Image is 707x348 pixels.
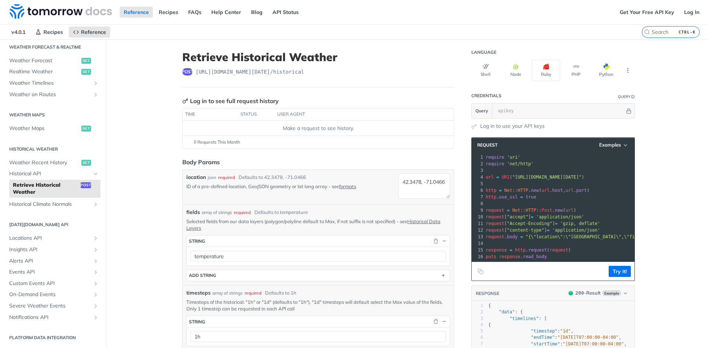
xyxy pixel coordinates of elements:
[472,194,484,200] div: 7
[13,182,79,196] span: Retrieve Historical Weather
[488,328,573,334] span: : ,
[486,221,600,226] span: [ ]
[472,303,483,309] div: 1
[531,335,555,340] span: "endTime"
[10,4,112,19] img: Tomorrow.io Weather API Docs
[93,247,99,253] button: Show subpages for Insights API
[486,208,576,213] span: ( )
[560,221,600,226] span: 'gzip, deflate'
[93,303,99,309] button: Show subpages for Severe Weather Events
[520,254,523,259] span: .
[486,175,494,180] span: url
[196,68,304,75] span: https://api.tomorrow.io/v4/historical
[186,183,395,190] p: ID of a pre-defined location, GeoJSON geometry or lat long array - see
[507,155,520,160] span: 'uri'
[245,290,261,296] div: required
[480,122,545,130] a: Log in to use your API keys
[472,167,484,174] div: 3
[183,109,238,120] th: time
[532,60,560,81] button: Ruby
[486,228,600,233] span: [ ]
[9,180,101,198] a: Retrieve Historical Weatherpost
[182,50,454,64] h1: Retrieve Historical Weather
[189,319,205,324] div: string
[574,188,576,193] span: .
[488,309,523,314] span: : {
[625,107,633,115] button: Hide
[187,270,450,281] button: ADD string
[528,188,531,193] span: .
[432,318,439,325] button: Delete
[510,247,512,253] span: =
[81,69,91,75] span: get
[6,89,101,100] a: Weather on RoutesShow subpages for Weather on Routes
[486,234,504,239] span: request
[472,247,484,253] div: 15
[472,220,484,227] div: 11
[566,188,574,193] span: url
[234,209,251,216] div: required
[542,188,550,193] span: url
[9,125,80,132] span: Weather Maps
[471,60,500,81] button: Shell
[81,126,91,131] span: get
[93,269,99,275] button: Show subpages for Events API
[182,98,188,104] svg: Key
[602,290,621,296] span: Example
[254,209,308,216] div: Defaults to temperature
[512,208,541,213] span: Net::HTTP::
[525,247,528,253] span: .
[531,188,539,193] span: new
[486,254,496,259] span: puts
[562,60,590,81] button: PHP
[186,289,211,297] span: timesteps
[631,95,635,99] i: Information
[472,341,483,347] div: 7
[644,29,650,35] svg: Search
[486,214,504,219] span: request
[499,194,518,200] span: use_ssl
[265,289,296,297] div: Defaults to 1h
[625,67,631,74] svg: More ellipsis
[69,27,110,38] a: Reference
[184,7,205,18] a: FAQs
[475,266,486,277] button: Copy to clipboard
[499,254,520,259] span: response
[6,199,101,210] a: Historical Climate NormalsShow subpages for Historical Climate Normals
[486,188,590,193] span: ( , )
[502,60,530,81] button: Node
[507,214,528,219] span: "accept"
[9,170,91,177] span: Historical API
[9,302,91,310] span: Severe Weather Events
[93,281,99,287] button: Show subpages for Custom Events API
[557,335,619,340] span: "[DATE]T07:00:00-04:00"
[520,194,523,200] span: =
[472,240,484,247] div: 14
[486,161,504,166] span: require
[597,141,631,149] button: Examples
[238,109,275,120] th: status
[472,328,483,334] div: 5
[525,194,536,200] span: true
[555,221,557,226] span: =
[9,159,80,166] span: Weather Recent History
[186,299,450,312] p: Timesteps of the historical: "1h" or "1d" (defaults to "1h"). "1d" timesteps will default select ...
[565,289,631,297] button: 200200-ResultExample
[6,44,101,50] h2: Weather Forecast & realtime
[616,7,678,18] a: Get Your Free API Key
[6,55,101,66] a: Weather Forecastget
[488,303,491,308] span: {
[186,218,450,231] p: Selected fields from our data layers (polygon/polyline default to Max, if not suffix is not speci...
[576,290,584,296] span: 200
[189,238,205,244] div: string
[9,314,91,321] span: Notifications API
[207,7,245,18] a: Help Center
[496,175,499,180] span: =
[398,173,450,198] textarea: 42.3478, -71.0466
[6,112,101,118] h2: Weather Maps
[6,123,101,134] a: Weather Mapsget
[563,341,624,347] span: "[DATE]T07:00:00-04:00"
[472,174,484,180] div: 4
[93,171,99,177] button: Hide subpages for Historical API
[502,175,510,180] span: URI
